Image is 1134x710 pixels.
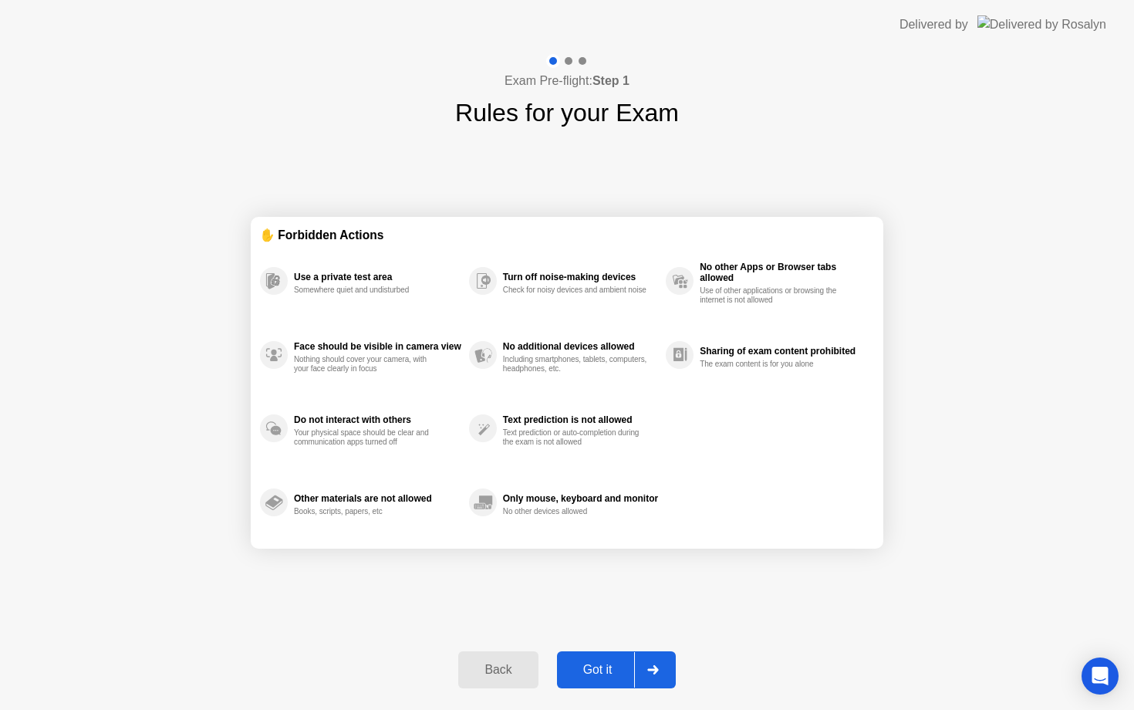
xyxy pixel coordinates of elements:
[700,360,845,369] div: The exam content is for you alone
[260,226,874,244] div: ✋ Forbidden Actions
[700,262,866,283] div: No other Apps or Browser tabs allowed
[503,355,649,374] div: Including smartphones, tablets, computers, headphones, etc.
[294,414,461,425] div: Do not interact with others
[503,414,658,425] div: Text prediction is not allowed
[899,15,968,34] div: Delivered by
[503,272,658,282] div: Turn off noise-making devices
[294,428,440,447] div: Your physical space should be clear and communication apps turned off
[294,493,461,504] div: Other materials are not allowed
[294,507,440,516] div: Books, scripts, papers, etc
[458,651,538,688] button: Back
[294,341,461,352] div: Face should be visible in camera view
[1082,658,1119,695] div: Open Intercom Messenger
[592,74,629,87] b: Step 1
[503,507,649,516] div: No other devices allowed
[700,286,845,305] div: Use of other applications or browsing the internet is not allowed
[294,272,461,282] div: Use a private test area
[977,15,1106,33] img: Delivered by Rosalyn
[700,346,866,357] div: Sharing of exam content prohibited
[505,72,629,90] h4: Exam Pre-flight:
[455,94,679,131] h1: Rules for your Exam
[294,286,440,295] div: Somewhere quiet and undisturbed
[503,428,649,447] div: Text prediction or auto-completion during the exam is not allowed
[557,651,676,688] button: Got it
[503,286,649,295] div: Check for noisy devices and ambient noise
[562,663,634,677] div: Got it
[503,341,658,352] div: No additional devices allowed
[294,355,440,374] div: Nothing should cover your camera, with your face clearly in focus
[463,663,533,677] div: Back
[503,493,658,504] div: Only mouse, keyboard and monitor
